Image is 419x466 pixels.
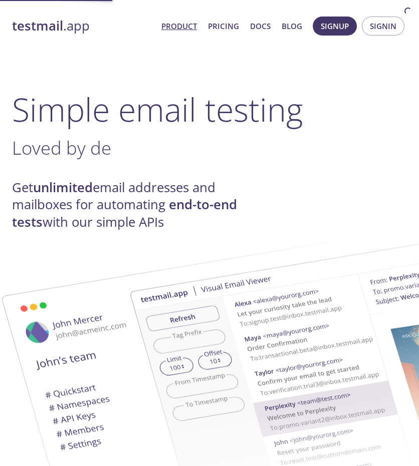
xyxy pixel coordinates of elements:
[208,20,239,33] a: Pricing
[250,20,271,33] a: Docs
[362,17,404,36] button: Signin
[12,17,63,35] strong: testmail
[161,20,197,33] a: Product
[12,135,111,160] span: Loved by de
[33,179,93,196] strong: unlimited
[12,196,237,230] strong: end-to-end tests
[370,20,396,33] span: Signin
[12,90,407,129] h1: Simple email testing
[282,20,302,33] a: Blog
[321,20,349,33] span: Signup
[12,179,253,231] h4: Get email addresses and mailboxes for automating with our simple APIs
[313,17,357,36] button: Signup
[12,18,153,35] a: testmail.app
